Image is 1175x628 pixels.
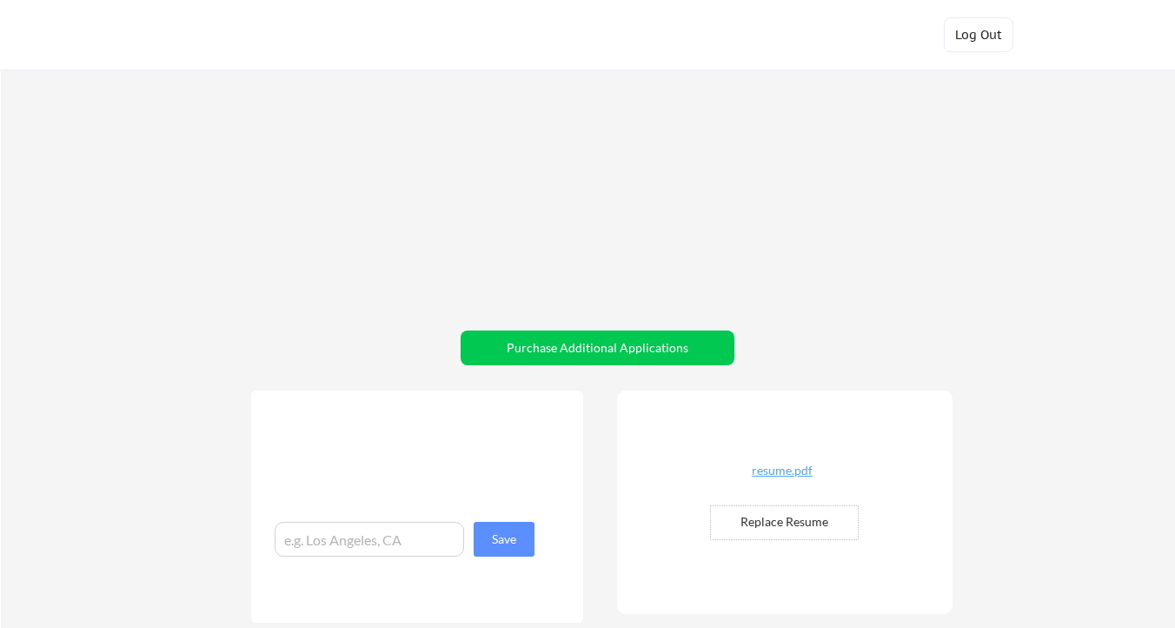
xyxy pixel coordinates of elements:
a: resume.pdf [679,464,886,491]
button: Purchase Additional Applications [461,331,734,365]
button: Log Out [944,17,1013,52]
button: Save [474,522,534,557]
div: resume.pdf [679,464,886,477]
input: e.g. Los Angeles, CA [275,522,464,557]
